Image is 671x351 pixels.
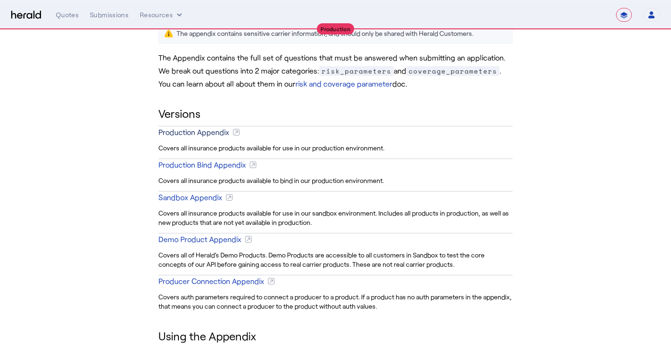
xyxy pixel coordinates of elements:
span: risk_parameters [319,66,394,76]
div: Covers all insurance products available to bind in our production environment. [158,174,513,187]
div: Covers auth parameters required to connect a producer to a product. If a product has no auth para... [158,290,513,313]
p: The Appendix contains the full set of questions that must be answered when submitting an applicat... [158,51,513,90]
div: Producer Connection Appendix [158,276,264,287]
a: risk and coverage parameter [295,79,392,88]
h2: Versions [158,105,513,122]
a: Production Appendix [158,122,513,142]
a: Producer Connection Appendix [158,271,513,290]
div: Production Bind Appendix [158,159,246,170]
div: Production Appendix [158,127,229,138]
div: Covers all insurance products available for use in our production environment. [158,142,513,155]
span: coverage_parameters [406,66,500,76]
a: Demo Product Appendix [158,229,513,249]
div: Quotes [56,10,79,20]
a: Sandbox Appendix [158,187,513,207]
div: The appendix contains sensitive carrier information, and should only be shared with Herald Custom... [177,29,473,38]
img: Herald Logo [11,11,41,20]
div: Submissions [90,10,129,20]
div: Sandbox Appendix [158,192,222,203]
h2: Using the Appendix [158,328,513,344]
div: Covers all of Herald's Demo Products. Demo Products are accessible to all customers in Sandbox to... [158,249,513,271]
button: Resources dropdown menu [140,10,184,20]
a: Production Bind Appendix [158,155,513,174]
div: Production [317,23,354,34]
div: Demo Product Appendix [158,234,241,245]
div: Covers all insurance products available for use in our sandbox environment. Includes all products... [158,207,513,229]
